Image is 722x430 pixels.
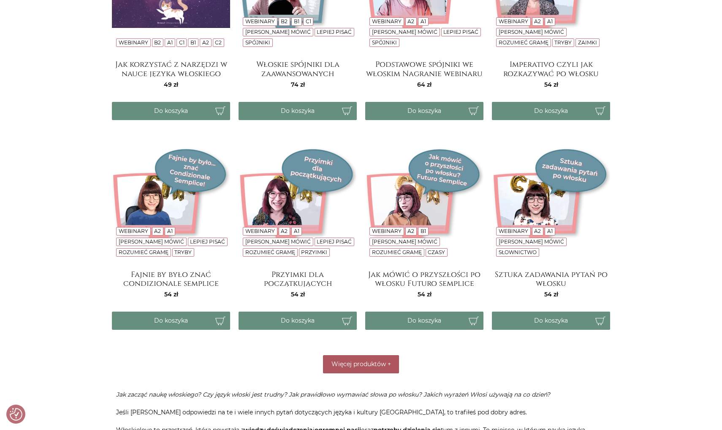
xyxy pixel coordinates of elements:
[428,249,445,255] a: Czasy
[492,102,610,120] button: Do koszyka
[499,238,564,245] a: [PERSON_NAME] mówić
[154,39,161,46] a: B2
[499,18,528,25] a: Webinary
[190,238,225,245] a: Lepiej pisać
[499,249,537,255] a: Słownictwo
[301,249,327,255] a: Przyimki
[245,29,311,35] a: [PERSON_NAME] mówić
[365,60,483,77] a: Podstawowe spójniki we włoskim Nagranie webinaru
[164,290,178,298] span: 54
[418,290,432,298] span: 54
[245,228,275,234] a: Webinary
[534,18,541,25] a: A2
[202,39,209,46] a: A2
[547,228,553,234] a: A1
[245,18,275,25] a: Webinary
[239,312,357,330] button: Do koszyka
[164,81,178,88] span: 49
[407,18,414,25] a: A2
[112,312,230,330] button: Do koszyka
[119,238,184,245] a: [PERSON_NAME] mówić
[372,39,397,46] a: Spójniki
[388,360,391,368] span: +
[578,39,597,46] a: Zaimki
[245,39,270,46] a: Spójniki
[179,39,185,46] a: C1
[323,355,399,373] button: Więcej produktów +
[421,228,426,234] a: B1
[372,238,437,245] a: [PERSON_NAME] mówić
[190,39,196,46] a: B1
[372,29,437,35] a: [PERSON_NAME] mówić
[239,102,357,120] button: Do koszyka
[291,290,305,298] span: 54
[534,228,541,234] a: A2
[116,391,550,398] i: Jak zacząć naukę włoskiego? Czy język włoski jest trudny? Jak prawidłowo wymawiać słowa po włosku...
[291,81,305,88] span: 74
[215,39,222,46] a: C2
[119,228,148,234] a: Webinary
[281,228,288,234] a: A2
[547,18,553,25] a: A1
[317,29,352,35] a: Lepiej pisać
[499,39,548,46] a: Rozumieć gramę
[239,60,357,77] a: Włoskie spójniki dla zaawansowanych
[443,29,478,35] a: Lepiej pisać
[112,102,230,120] button: Do koszyka
[119,249,168,255] a: Rozumieć gramę
[492,60,610,77] a: Imperativo czyli jak rozkazywać po włosku
[417,81,432,88] span: 64
[499,29,564,35] a: [PERSON_NAME] mówić
[554,39,572,46] a: Tryby
[174,249,192,255] a: Tryby
[544,290,558,298] span: 54
[492,270,610,287] a: Sztuka zadawania pytań po włosku
[119,39,148,46] a: Webinary
[407,228,414,234] a: A2
[294,18,299,25] a: B1
[167,39,173,46] a: A1
[492,312,610,330] button: Do koszyka
[372,18,402,25] a: Webinary
[112,60,230,77] a: Jak korzystać z narzędzi w nauce języka włoskiego
[112,270,230,287] a: Fajnie by było znać condizionale semplice
[421,18,426,25] a: A1
[245,249,295,255] a: Rozumieć gramę
[239,270,357,287] a: Przyimki dla początkujących
[10,408,22,421] img: Revisit consent button
[167,228,173,234] a: A1
[317,238,352,245] a: Lepiej pisać
[10,408,22,421] button: Preferencje co do zgód
[372,228,402,234] a: Webinary
[365,312,483,330] button: Do koszyka
[544,81,558,88] span: 54
[372,249,422,255] a: Rozumieć gramę
[365,102,483,120] button: Do koszyka
[245,238,311,245] a: [PERSON_NAME] mówić
[306,18,311,25] a: C1
[294,228,299,234] a: A1
[365,270,483,287] a: Jak mówić o przyszłości po włosku Futuro semplice
[499,228,528,234] a: Webinary
[331,360,386,368] span: Więcej produktów
[154,228,161,234] a: A2
[281,18,288,25] a: B2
